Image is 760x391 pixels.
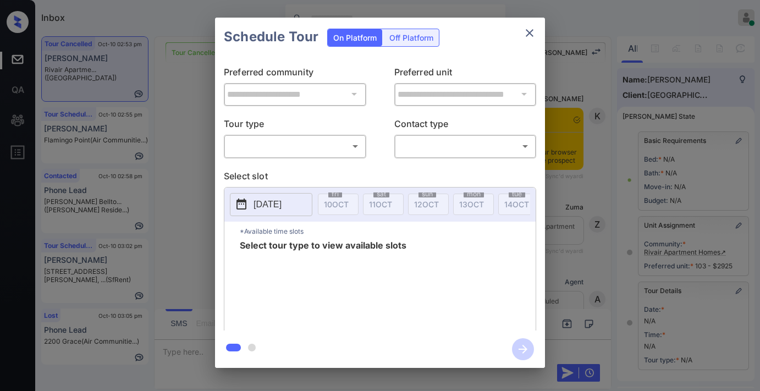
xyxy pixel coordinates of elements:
[230,192,312,216] button: [DATE]
[328,29,382,46] div: On Platform
[394,117,537,134] p: Contact type
[384,29,439,46] div: Off Platform
[394,65,537,82] p: Preferred unit
[240,221,536,240] p: *Available time slots
[519,22,541,44] button: close
[240,240,406,328] span: Select tour type to view available slots
[224,169,536,186] p: Select slot
[224,117,366,134] p: Tour type
[254,197,282,211] p: [DATE]
[224,65,366,82] p: Preferred community
[215,18,327,56] h2: Schedule Tour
